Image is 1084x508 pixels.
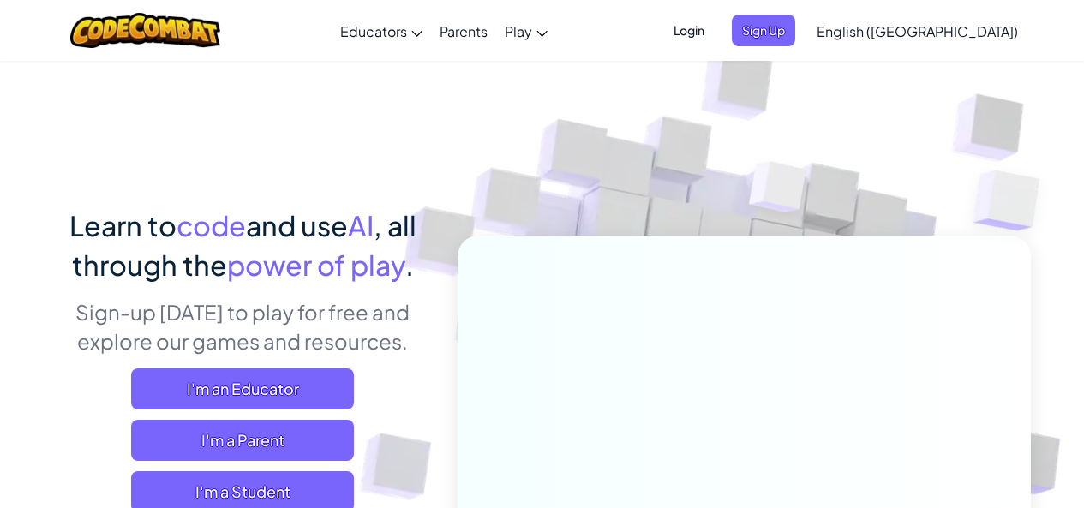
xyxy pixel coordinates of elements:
[716,128,840,255] img: Overlap cubes
[405,248,414,282] span: .
[817,22,1018,40] span: English ([GEOGRAPHIC_DATA])
[340,22,407,40] span: Educators
[54,297,432,356] p: Sign-up [DATE] to play for free and explore our games and resources.
[69,208,177,242] span: Learn to
[732,15,795,46] button: Sign Up
[808,8,1027,54] a: English ([GEOGRAPHIC_DATA])
[131,368,354,409] a: I'm an Educator
[246,208,348,242] span: and use
[505,22,532,40] span: Play
[227,248,405,282] span: power of play
[332,8,431,54] a: Educators
[431,8,496,54] a: Parents
[70,13,220,48] img: CodeCombat logo
[663,15,715,46] button: Login
[496,8,556,54] a: Play
[348,208,374,242] span: AI
[177,208,246,242] span: code
[131,420,354,461] a: I'm a Parent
